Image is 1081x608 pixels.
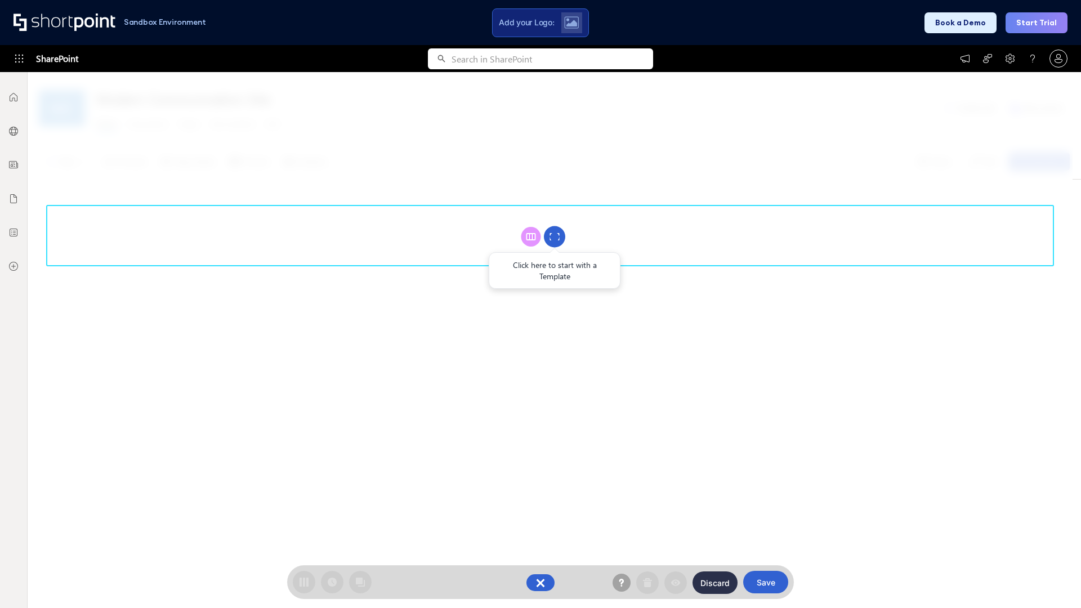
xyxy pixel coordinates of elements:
[452,48,653,69] input: Search in SharePoint
[693,571,738,594] button: Discard
[124,19,206,25] h1: Sandbox Environment
[36,45,78,72] span: SharePoint
[1006,12,1067,33] button: Start Trial
[499,17,554,28] span: Add your Logo:
[564,16,579,29] img: Upload logo
[743,571,788,593] button: Save
[1025,554,1081,608] iframe: Chat Widget
[924,12,997,33] button: Book a Demo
